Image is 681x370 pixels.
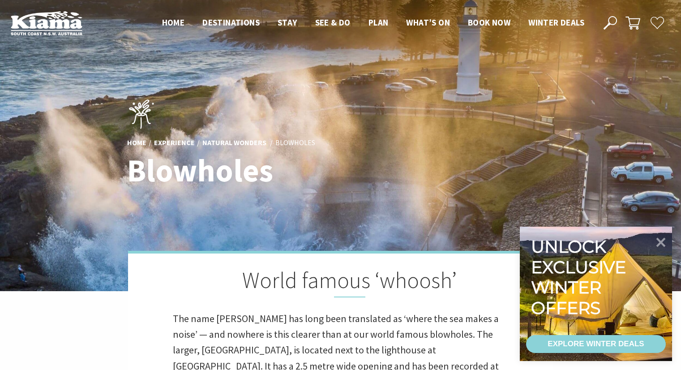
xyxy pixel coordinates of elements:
a: Natural Wonders [202,138,266,148]
img: Kiama Logo [11,11,82,35]
a: EXPLORE WINTER DEALS [526,335,666,353]
nav: Main Menu [153,16,593,30]
span: What’s On [406,17,450,28]
span: Plan [368,17,389,28]
li: Blowholes [275,137,315,149]
span: See & Do [315,17,351,28]
span: Destinations [202,17,260,28]
span: Stay [278,17,297,28]
h1: Blowholes [127,153,380,188]
div: EXPLORE WINTER DEALS [548,335,644,353]
a: Experience [154,138,195,148]
span: Winter Deals [528,17,584,28]
h2: World famous ‘whoosh’ [173,267,509,297]
a: Home [127,138,146,148]
span: Book now [468,17,510,28]
span: Home [162,17,185,28]
div: Unlock exclusive winter offers [531,237,630,318]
